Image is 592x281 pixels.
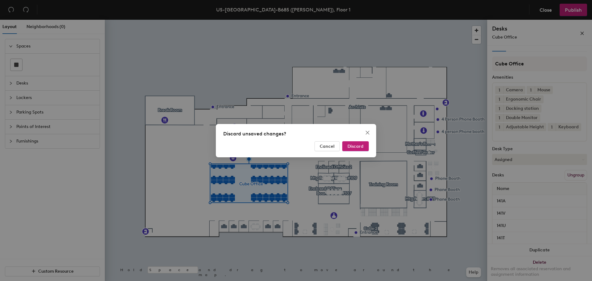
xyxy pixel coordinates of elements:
[342,141,369,151] button: Discard
[320,143,335,149] span: Cancel
[347,143,364,149] span: Discard
[223,130,369,138] div: Discard unsaved changes?
[363,130,372,135] span: Close
[365,130,370,135] span: close
[314,141,340,151] button: Cancel
[363,128,372,138] button: Close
